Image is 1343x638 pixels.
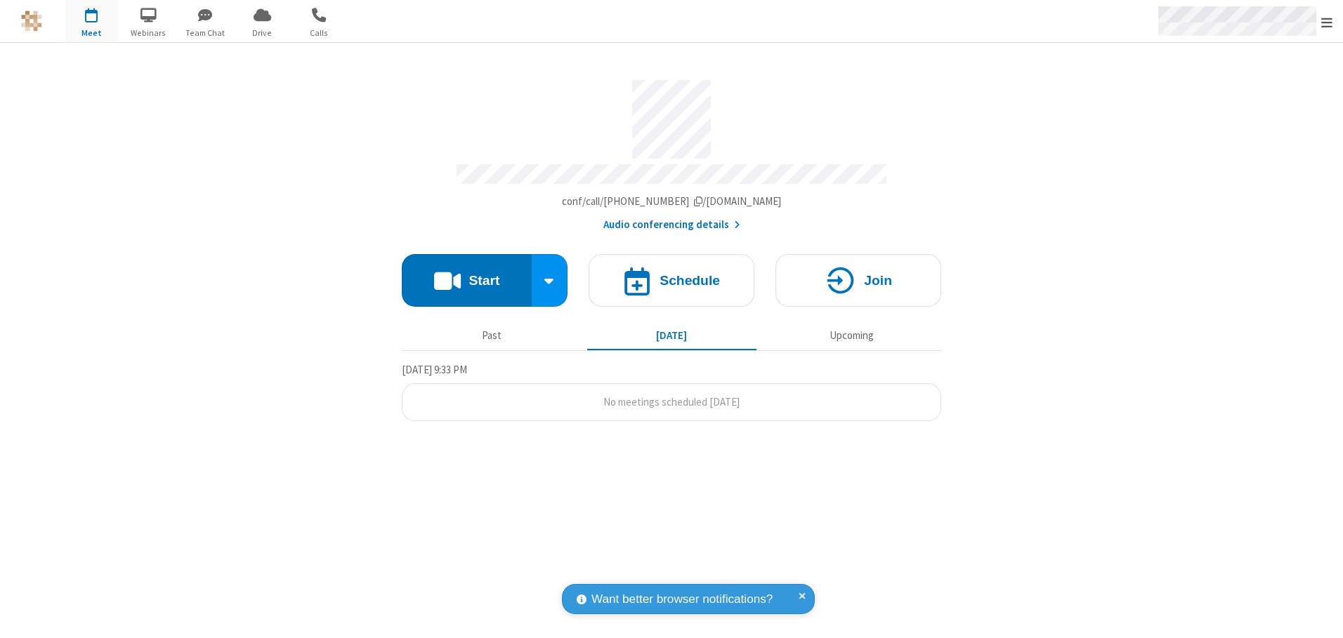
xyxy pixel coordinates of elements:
[660,274,720,287] h4: Schedule
[562,194,782,210] button: Copy my meeting room linkCopy my meeting room link
[122,27,175,39] span: Webinars
[402,69,941,233] section: Account details
[469,274,499,287] h4: Start
[65,27,118,39] span: Meet
[589,254,754,307] button: Schedule
[293,27,346,39] span: Calls
[236,27,289,39] span: Drive
[767,322,936,349] button: Upcoming
[603,395,740,408] span: No meetings scheduled [DATE]
[402,363,467,376] span: [DATE] 9:33 PM
[587,322,756,349] button: [DATE]
[179,27,232,39] span: Team Chat
[603,217,740,233] button: Audio conferencing details
[864,274,892,287] h4: Join
[775,254,941,307] button: Join
[591,590,773,609] span: Want better browser notifications?
[562,194,782,208] span: Copy my meeting room link
[532,254,568,307] div: Start conference options
[402,361,941,422] section: Today's Meetings
[21,11,42,32] img: QA Selenium DO NOT DELETE OR CHANGE
[407,322,577,349] button: Past
[402,254,532,307] button: Start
